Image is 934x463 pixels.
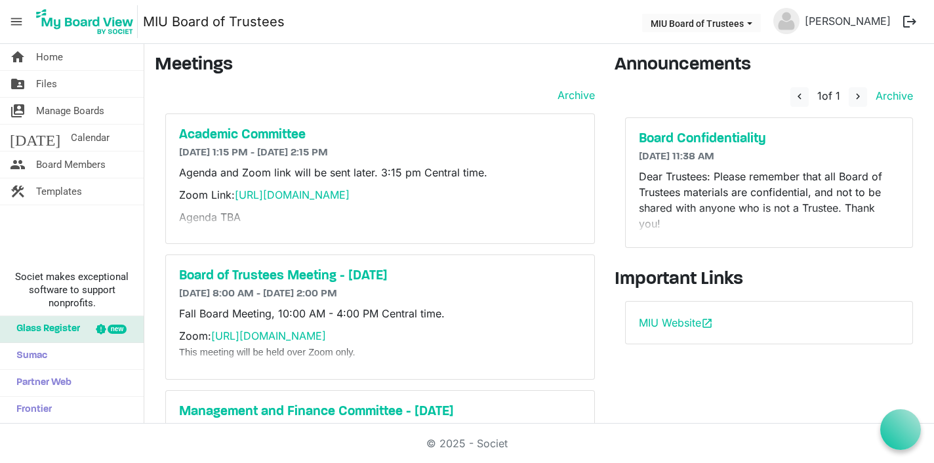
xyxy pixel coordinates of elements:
[552,87,595,103] a: Archive
[639,169,899,231] p: Dear Trustees: Please remember that all Board of Trustees materials are confidential, and not to ...
[36,178,82,205] span: Templates
[896,8,924,35] button: logout
[10,125,60,151] span: [DATE]
[800,8,896,34] a: [PERSON_NAME]
[639,131,899,147] a: Board Confidentiality
[71,125,110,151] span: Calendar
[211,329,326,342] a: [URL][DOMAIN_NAME]
[179,328,581,359] p: Zoom:
[179,127,581,143] a: Academic Committee
[615,269,924,291] h3: Important Links
[235,188,350,201] a: [URL][DOMAIN_NAME]
[10,98,26,124] span: switch_account
[36,44,63,70] span: Home
[639,316,713,329] a: MIU Websiteopen_in_new
[10,316,80,342] span: Glass Register
[179,306,581,321] p: Fall Board Meeting, 10:00 AM - 4:00 PM Central time.
[773,8,800,34] img: no-profile-picture.svg
[32,5,143,38] a: My Board View Logo
[817,89,840,102] span: of 1
[790,87,809,107] button: navigate_before
[10,178,26,205] span: construction
[615,54,924,77] h3: Announcements
[642,14,761,32] button: MIU Board of Trustees dropdownbutton
[10,397,52,423] span: Frontier
[32,5,138,38] img: My Board View Logo
[179,404,581,420] a: Management and Finance Committee - [DATE]
[817,89,822,102] span: 1
[143,9,285,35] a: MIU Board of Trustees
[36,98,104,124] span: Manage Boards
[10,71,26,97] span: folder_shared
[179,211,241,224] span: Agenda TBA
[10,370,71,396] span: Partner Web
[155,54,595,77] h3: Meetings
[870,89,913,102] a: Archive
[36,151,106,178] span: Board Members
[852,91,864,102] span: navigate_next
[701,317,713,329] span: open_in_new
[4,9,29,34] span: menu
[10,44,26,70] span: home
[794,91,805,102] span: navigate_before
[639,151,714,162] span: [DATE] 11:38 AM
[10,343,47,369] span: Sumac
[36,71,57,97] span: Files
[179,147,581,159] h6: [DATE] 1:15 PM - [DATE] 2:15 PM
[179,188,350,201] span: Zoom Link:
[179,288,581,300] h6: [DATE] 8:00 AM - [DATE] 2:00 PM
[179,165,581,180] p: Agenda and Zoom link will be sent later. 3:15 pm Central time.
[849,87,867,107] button: navigate_next
[426,437,508,450] a: © 2025 - Societ
[6,270,138,310] span: Societ makes exceptional software to support nonprofits.
[108,325,127,334] div: new
[179,347,355,357] span: This meeting will be held over Zoom only.
[179,268,581,284] a: Board of Trustees Meeting - [DATE]
[10,151,26,178] span: people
